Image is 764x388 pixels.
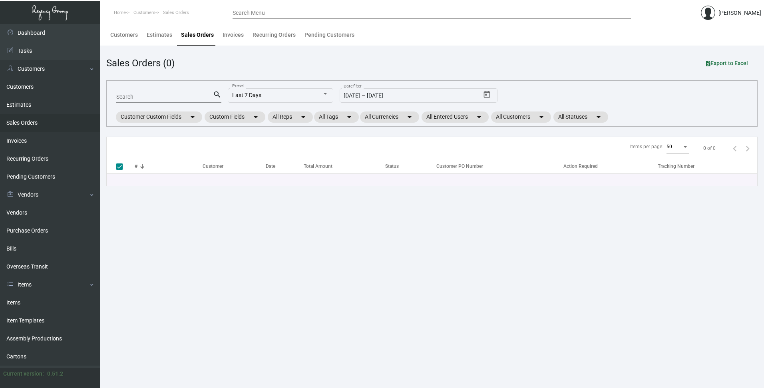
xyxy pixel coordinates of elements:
div: Items per page: [630,143,663,150]
mat-chip: All Currencies [360,111,419,123]
mat-icon: arrow_drop_down [298,112,308,122]
div: # [135,163,137,170]
div: Tracking Number [658,163,694,170]
div: Sales Orders [181,31,214,39]
div: # [135,163,203,170]
input: End date [367,93,434,99]
div: Status [385,163,432,170]
span: Export to Excel [706,60,748,66]
div: Total Amount [304,163,385,170]
mat-chip: All Entered Users [422,111,489,123]
div: Customers [110,31,138,39]
div: Recurring Orders [253,31,296,39]
div: [PERSON_NAME] [718,9,761,17]
div: Customer PO Number [436,163,563,170]
mat-icon: arrow_drop_down [188,112,197,122]
mat-icon: search [213,90,221,99]
mat-icon: arrow_drop_down [537,112,546,122]
div: Pending Customers [304,31,354,39]
mat-chip: Custom Fields [205,111,265,123]
mat-chip: All Tags [314,111,359,123]
button: Previous page [728,142,741,155]
div: Date [266,163,304,170]
div: Action Required [563,163,658,170]
img: admin@bootstrapmaster.com [701,6,715,20]
div: Invoices [223,31,244,39]
div: 0.51.2 [47,370,63,378]
div: Customer [203,163,223,170]
mat-icon: arrow_drop_down [344,112,354,122]
div: Date [266,163,275,170]
mat-icon: arrow_drop_down [251,112,261,122]
div: Estimates [147,31,172,39]
span: Home [114,10,126,15]
mat-icon: arrow_drop_down [474,112,484,122]
div: Sales Orders (0) [106,56,175,70]
div: Current version: [3,370,44,378]
div: Customer [203,163,266,170]
div: Total Amount [304,163,332,170]
div: 0 of 0 [703,145,716,152]
mat-chip: All Statuses [553,111,608,123]
mat-select: Items per page: [667,144,689,150]
button: Export to Excel [700,56,754,70]
div: Status [385,163,399,170]
mat-chip: All Reps [268,111,313,123]
button: Next page [741,142,754,155]
mat-icon: arrow_drop_down [405,112,414,122]
span: Last 7 Days [232,92,261,98]
mat-chip: All Customers [491,111,551,123]
mat-icon: arrow_drop_down [594,112,603,122]
mat-chip: Customer Custom Fields [116,111,202,123]
div: Action Required [563,163,598,170]
span: – [362,93,365,99]
div: Tracking Number [658,163,757,170]
span: 50 [667,144,672,149]
div: Customer PO Number [436,163,483,170]
span: Customers [133,10,155,15]
input: Start date [344,93,360,99]
button: Open calendar [480,88,493,101]
span: Sales Orders [163,10,189,15]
